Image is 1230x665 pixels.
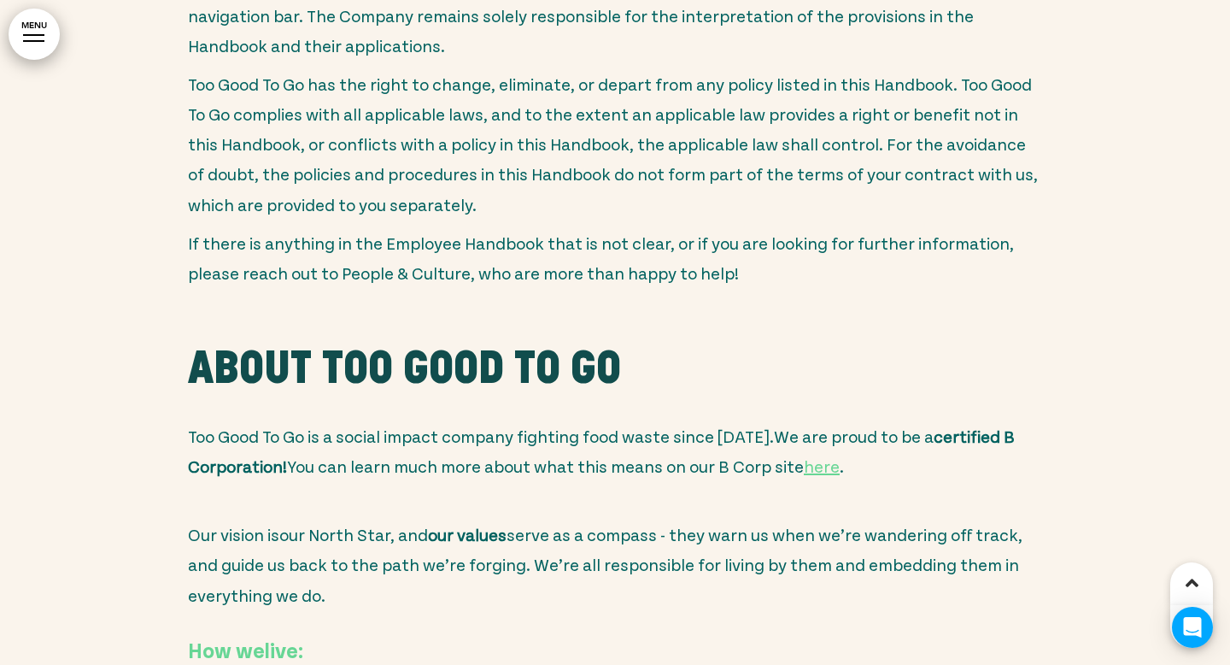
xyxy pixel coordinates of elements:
span: live: [265,637,303,662]
a: MENU [9,9,60,60]
div: Open Intercom Messenger [1172,607,1213,648]
span: How we [188,637,303,662]
span: Our vision is [188,524,279,544]
span: ABOUT TOO GOOD TO GO [188,348,621,395]
a: here [804,456,840,476]
span: our North Star, and serve as a compass - they warn us when we’re wandering off track, and guide u... [188,524,1022,604]
strong: our values [428,524,507,544]
span: If there is anything in the Employee Handbook that is not clear, or if you are looking for furthe... [188,232,1014,283]
span: Too Good To Go is a social impact company fighting food waste since [DATE]. [188,426,774,446]
span: We are proud to be a You can learn much more about what this means on our B Corp site . [188,426,1015,476]
strong: certified B Corporation! [188,426,1015,476]
span: Too Good To Go has the right to change, eliminate, or depart from any policy listed in this Handb... [188,74,1038,215]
